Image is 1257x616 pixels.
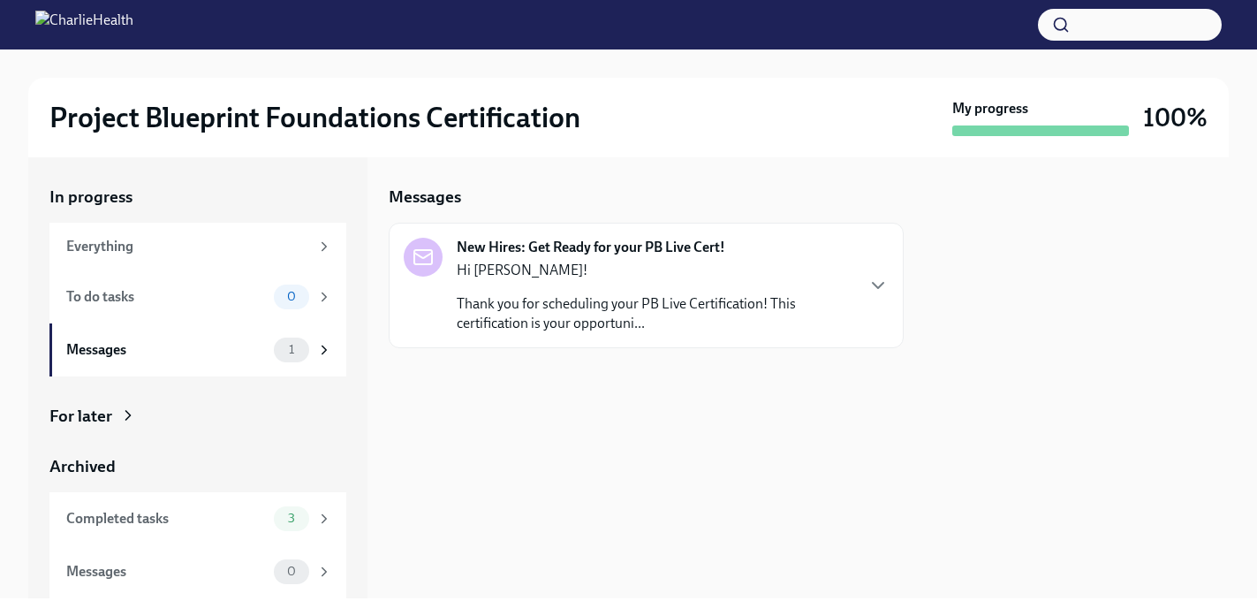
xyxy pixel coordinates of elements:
[49,270,346,323] a: To do tasks0
[49,405,112,428] div: For later
[49,186,346,209] a: In progress
[49,405,346,428] a: For later
[35,11,133,39] img: CharlieHealth
[49,100,580,135] h2: Project Blueprint Foundations Certification
[66,340,267,360] div: Messages
[457,294,853,333] p: Thank you for scheduling your PB Live Certification! This certification is your opportuni...
[66,562,267,582] div: Messages
[66,237,309,256] div: Everything
[49,545,346,598] a: Messages0
[276,290,307,303] span: 0
[457,238,725,257] strong: New Hires: Get Ready for your PB Live Cert!
[49,223,346,270] a: Everything
[278,343,305,356] span: 1
[277,512,306,525] span: 3
[389,186,461,209] h5: Messages
[49,455,346,478] a: Archived
[66,287,267,307] div: To do tasks
[49,323,346,376] a: Messages1
[49,492,346,545] a: Completed tasks3
[952,99,1028,118] strong: My progress
[66,509,267,529] div: Completed tasks
[276,565,307,578] span: 0
[457,261,853,280] p: Hi [PERSON_NAME]!
[1143,102,1208,133] h3: 100%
